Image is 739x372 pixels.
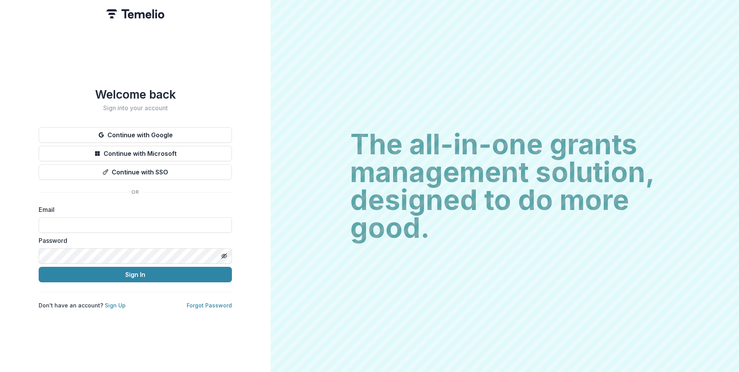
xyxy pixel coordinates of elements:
button: Continue with Google [39,127,232,143]
label: Email [39,205,227,214]
p: Don't have an account? [39,301,126,309]
button: Sign In [39,267,232,282]
button: Continue with Microsoft [39,146,232,161]
h1: Welcome back [39,87,232,101]
label: Password [39,236,227,245]
a: Forgot Password [187,302,232,309]
h2: Sign into your account [39,104,232,112]
button: Toggle password visibility [218,250,230,262]
img: Temelio [106,9,164,19]
button: Continue with SSO [39,164,232,180]
a: Sign Up [105,302,126,309]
